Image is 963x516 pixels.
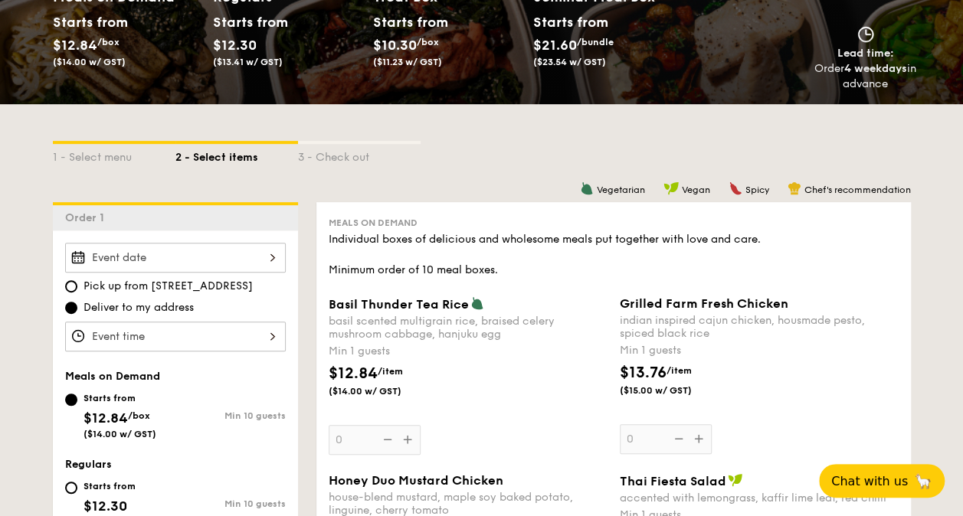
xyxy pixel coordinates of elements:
span: Chat with us [831,474,908,488]
input: Event time [65,322,286,351]
img: icon-vegan.f8ff3823.svg [663,181,679,195]
div: Order in advance [814,61,917,92]
span: ($11.23 w/ GST) [373,57,442,67]
span: Grilled Farm Fresh Chicken [620,296,788,311]
button: Chat with us🦙 [819,464,945,498]
div: Min 10 guests [175,498,286,509]
div: Starts from [84,392,156,404]
div: Starts from [84,480,153,492]
div: Individual boxes of delicious and wholesome meals put together with love and care. Minimum order ... [329,232,899,278]
img: icon-clock.2db775ea.svg [854,26,877,43]
input: Pick up from [STREET_ADDRESS] [65,280,77,292]
img: icon-vegetarian.fe4039eb.svg [470,296,484,310]
div: Starts from [533,11,608,34]
strong: 4 weekdays [844,62,907,75]
img: icon-chef-hat.a58ddaea.svg [788,181,801,195]
div: Starts from [53,11,121,34]
span: Spicy [745,185,769,195]
span: ($23.54 w/ GST) [533,57,606,67]
div: Starts from [213,11,281,34]
div: basil scented multigrain rice, braised celery mushroom cabbage, hanjuku egg [329,315,608,341]
span: $21.60 [533,37,577,54]
span: ($14.00 w/ GST) [329,385,433,397]
span: /item [378,366,403,377]
span: ($15.00 w/ GST) [620,384,724,397]
span: Chef's recommendation [804,185,911,195]
span: $12.84 [53,37,97,54]
span: Basil Thunder Tea Rice [329,297,469,312]
div: Min 10 guests [175,410,286,421]
div: 2 - Select items [175,144,298,165]
input: Starts from$12.84/box($14.00 w/ GST)Min 10 guests [65,394,77,406]
img: icon-spicy.37a8142b.svg [729,181,742,195]
span: Vegetarian [597,185,645,195]
span: /box [128,410,150,421]
div: indian inspired cajun chicken, housmade pesto, spiced black rice [620,314,899,340]
span: Lead time: [837,47,894,60]
span: $10.30 [373,37,417,54]
input: Deliver to my address [65,302,77,314]
img: icon-vegan.f8ff3823.svg [728,473,743,487]
span: Meals on Demand [329,217,418,228]
div: 3 - Check out [298,144,421,165]
div: Min 1 guests [620,343,899,358]
input: Event date [65,243,286,273]
span: /box [97,37,120,47]
span: /item [667,365,692,376]
span: Honey Duo Mustard Chicken [329,473,503,488]
div: accented with lemongrass, kaffir lime leaf, red chilli [620,492,899,505]
span: Regulars [65,458,112,471]
span: /bundle [577,37,614,47]
span: ($14.00 w/ GST) [84,429,156,439]
span: 🦙 [914,472,932,490]
span: $12.84 [84,410,128,426]
div: Min 1 guests [329,344,608,359]
span: Thai Fiesta Salad [620,474,726,488]
div: 1 - Select menu [53,144,175,165]
span: /box [417,37,439,47]
span: ($13.41 w/ GST) [213,57,283,67]
span: Order 1 [65,211,110,224]
span: $12.30 [84,498,127,514]
input: Starts from$12.30($13.41 w/ GST)Min 10 guests [65,482,77,494]
span: Deliver to my address [84,300,194,315]
span: $13.76 [620,364,667,382]
span: Vegan [682,185,710,195]
span: Pick up from [STREET_ADDRESS] [84,279,253,294]
span: ($14.00 w/ GST) [53,57,126,67]
span: $12.30 [213,37,257,54]
img: icon-vegetarian.fe4039eb.svg [580,181,594,195]
span: $12.84 [329,364,378,383]
span: Meals on Demand [65,370,160,383]
div: Starts from [373,11,441,34]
